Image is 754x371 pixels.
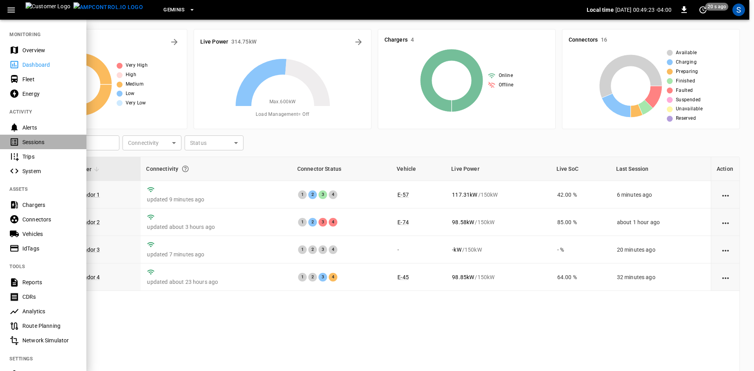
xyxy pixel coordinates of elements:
div: Chargers [22,201,77,209]
div: Fleet [22,75,77,83]
span: Geminis [163,5,185,15]
div: Dashboard [22,61,77,69]
div: System [22,167,77,175]
div: Connectors [22,216,77,223]
div: Sessions [22,138,77,146]
div: IdTags [22,245,77,252]
div: Reports [22,278,77,286]
div: Route Planning [22,322,77,330]
div: Overview [22,46,77,54]
span: 20 s ago [705,3,728,11]
div: Vehicles [22,230,77,238]
p: Local time [587,6,614,14]
img: Customer Logo [26,2,70,17]
div: Alerts [22,124,77,132]
div: Network Simulator [22,336,77,344]
div: profile-icon [732,4,745,16]
div: Trips [22,153,77,161]
div: Energy [22,90,77,98]
div: Analytics [22,307,77,315]
img: ampcontrol.io logo [73,2,143,12]
div: CDRs [22,293,77,301]
p: [DATE] 00:49:23 -04:00 [615,6,672,14]
button: set refresh interval [697,4,709,16]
